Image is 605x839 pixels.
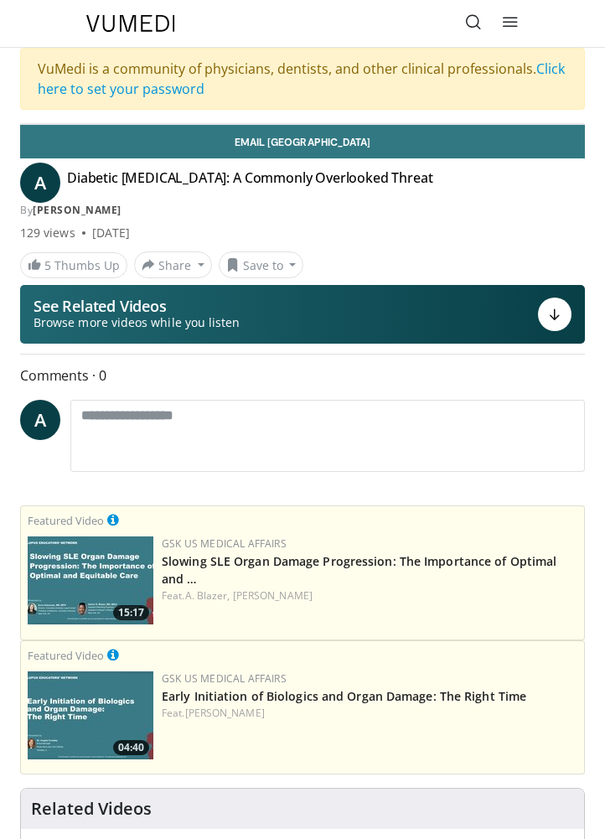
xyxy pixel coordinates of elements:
a: A [20,400,60,440]
button: Save to [219,251,304,278]
a: A [20,163,60,203]
a: [PERSON_NAME] [33,203,122,217]
div: Feat. [162,588,577,603]
small: Featured Video [28,648,104,663]
a: [PERSON_NAME] [185,706,265,720]
div: By [20,203,585,218]
div: VuMedi is a community of physicians, dentists, and other clinical professionals. [20,48,585,110]
a: [PERSON_NAME] [233,588,313,603]
span: Comments 0 [20,365,585,386]
a: 15:17 [28,536,153,624]
small: Featured Video [28,513,104,528]
img: dff207f3-9236-4a51-a237-9c7125d9f9ab.png.150x105_q85_crop-smart_upscale.jpg [28,536,153,624]
button: See Related Videos Browse more videos while you listen [20,285,585,344]
span: 04:40 [113,740,149,755]
h4: Related Videos [31,799,152,819]
a: Slowing SLE Organ Damage Progression: The Importance of Optimal and … [162,553,556,587]
span: 129 views [20,225,75,241]
div: [DATE] [92,225,130,241]
div: Feat. [162,706,577,721]
a: GSK US Medical Affairs [162,671,287,686]
h4: Diabetic [MEDICAL_DATA]: A Commonly Overlooked Threat [67,169,433,196]
a: A. Blazer, [185,588,230,603]
span: 15:17 [113,605,149,620]
img: b4d418dc-94e0-46e0-a7ce-92c3a6187fbe.png.150x105_q85_crop-smart_upscale.jpg [28,671,153,759]
img: VuMedi Logo [86,15,175,32]
a: 5 Thumbs Up [20,252,127,278]
a: GSK US Medical Affairs [162,536,287,551]
a: Early Initiation of Biologics and Organ Damage: The Right Time [162,688,526,704]
span: Browse more videos while you listen [34,314,240,331]
p: See Related Videos [34,298,240,314]
span: 5 [44,257,51,273]
button: Share [134,251,212,278]
a: 04:40 [28,671,153,759]
a: Email [GEOGRAPHIC_DATA] [20,125,585,158]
